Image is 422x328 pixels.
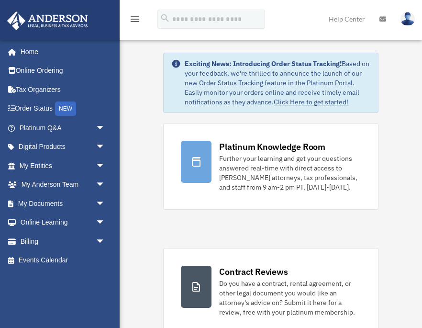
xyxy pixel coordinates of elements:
[219,141,325,153] div: Platinum Knowledge Room
[96,194,115,214] span: arrow_drop_down
[96,137,115,157] span: arrow_drop_down
[274,98,348,106] a: Click Here to get started!
[7,61,120,80] a: Online Ordering
[129,17,141,25] a: menu
[7,99,120,119] a: Order StatusNEW
[7,213,120,232] a: Online Learningarrow_drop_down
[7,42,115,61] a: Home
[219,279,361,317] div: Do you have a contract, rental agreement, or other legal document you would like an attorney's ad...
[185,59,370,107] div: Based on your feedback, we're thrilled to announce the launch of our new Order Status Tracking fe...
[7,251,120,270] a: Events Calendar
[7,80,120,99] a: Tax Organizers
[7,175,120,194] a: My Anderson Teamarrow_drop_down
[219,154,361,192] div: Further your learning and get your questions answered real-time with direct access to [PERSON_NAM...
[400,12,415,26] img: User Pic
[160,13,170,23] i: search
[7,137,120,157] a: Digital Productsarrow_drop_down
[185,59,342,68] strong: Exciting News: Introducing Order Status Tracking!
[55,102,76,116] div: NEW
[96,118,115,138] span: arrow_drop_down
[96,232,115,251] span: arrow_drop_down
[96,175,115,195] span: arrow_drop_down
[7,156,120,175] a: My Entitiesarrow_drop_down
[96,156,115,176] span: arrow_drop_down
[163,123,378,210] a: Platinum Knowledge Room Further your learning and get your questions answered real-time with dire...
[219,266,288,278] div: Contract Reviews
[7,118,120,137] a: Platinum Q&Aarrow_drop_down
[7,194,120,213] a: My Documentsarrow_drop_down
[7,232,120,251] a: Billingarrow_drop_down
[4,11,91,30] img: Anderson Advisors Platinum Portal
[129,13,141,25] i: menu
[96,213,115,233] span: arrow_drop_down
